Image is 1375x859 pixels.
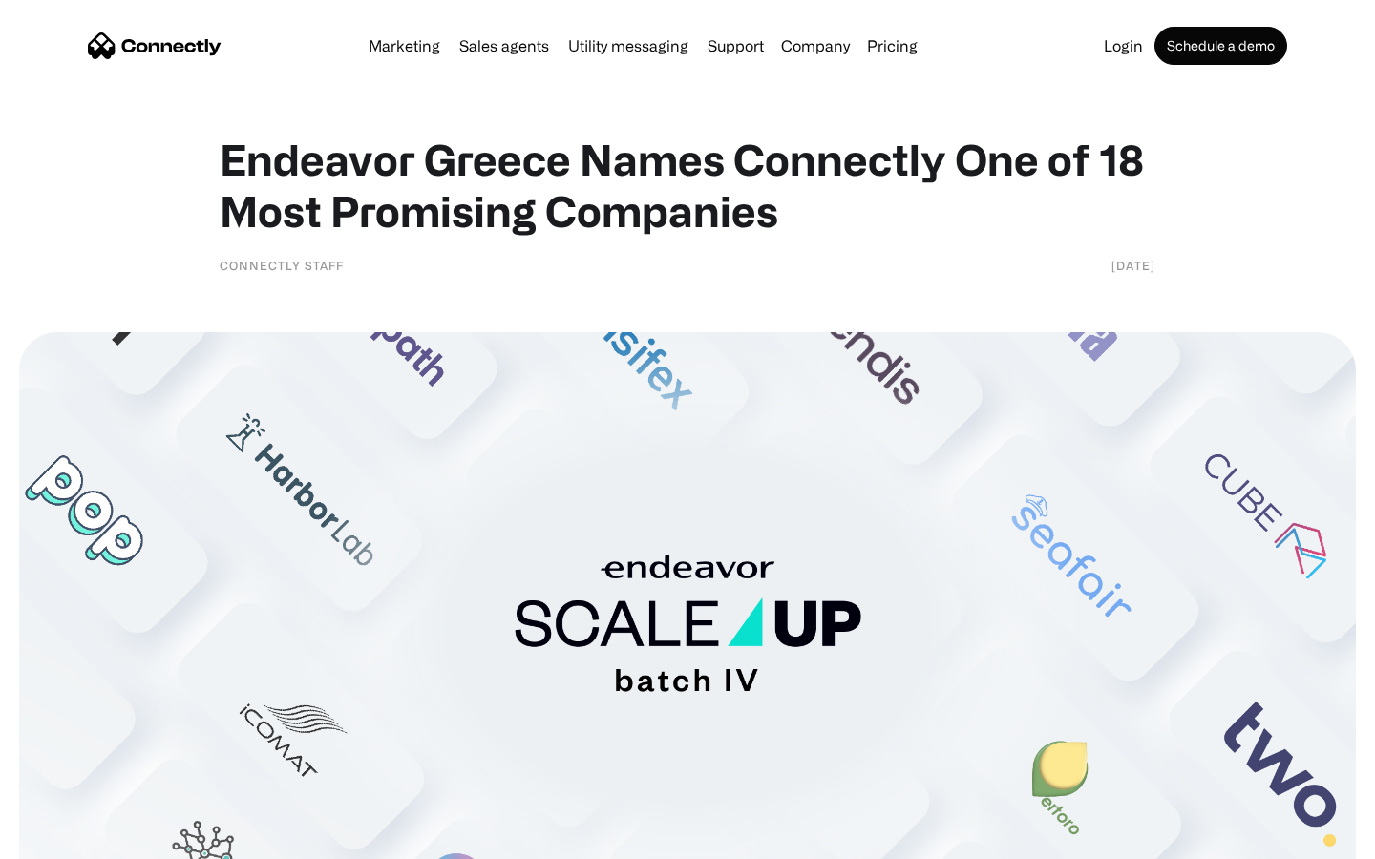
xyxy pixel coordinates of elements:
[19,826,115,852] aside: Language selected: English
[38,826,115,852] ul: Language list
[1154,27,1287,65] a: Schedule a demo
[781,32,850,59] div: Company
[220,134,1155,237] h1: Endeavor Greece Names Connectly One of 18 Most Promising Companies
[561,38,696,53] a: Utility messaging
[88,31,222,60] a: home
[1111,256,1155,275] div: [DATE]
[1096,38,1151,53] a: Login
[859,38,925,53] a: Pricing
[775,32,856,59] div: Company
[361,38,448,53] a: Marketing
[220,256,344,275] div: Connectly Staff
[700,38,772,53] a: Support
[452,38,557,53] a: Sales agents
